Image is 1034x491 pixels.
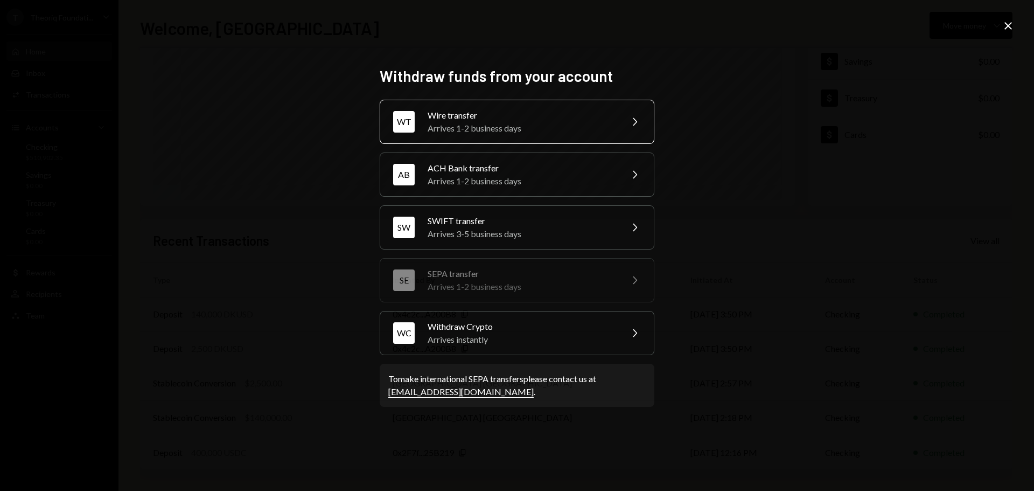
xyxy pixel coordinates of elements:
[388,386,534,398] a: [EMAIL_ADDRESS][DOMAIN_NAME]
[428,320,615,333] div: Withdraw Crypto
[393,322,415,344] div: WC
[380,258,654,302] button: SESEPA transferArrives 1-2 business days
[428,227,615,240] div: Arrives 3-5 business days
[380,66,654,87] h2: Withdraw funds from your account
[428,162,615,175] div: ACH Bank transfer
[428,280,615,293] div: Arrives 1-2 business days
[380,100,654,144] button: WTWire transferArrives 1-2 business days
[393,164,415,185] div: AB
[388,372,646,398] div: To make international SEPA transfers please contact us at .
[428,175,615,188] div: Arrives 1-2 business days
[380,153,654,197] button: ABACH Bank transferArrives 1-2 business days
[380,311,654,355] button: WCWithdraw CryptoArrives instantly
[393,269,415,291] div: SE
[380,205,654,250] button: SWSWIFT transferArrives 3-5 business days
[428,333,615,346] div: Arrives instantly
[428,109,615,122] div: Wire transfer
[393,111,415,133] div: WT
[428,267,615,280] div: SEPA transfer
[428,122,615,135] div: Arrives 1-2 business days
[428,215,615,227] div: SWIFT transfer
[393,217,415,238] div: SW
